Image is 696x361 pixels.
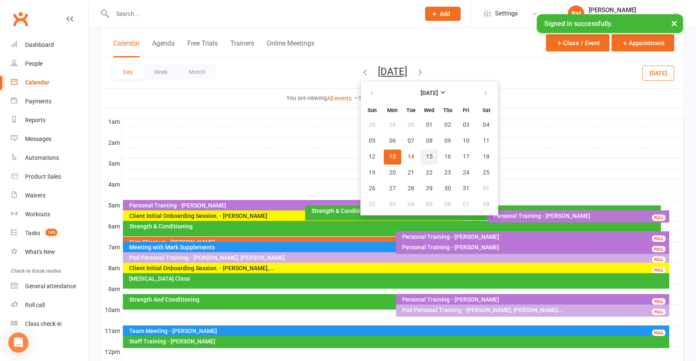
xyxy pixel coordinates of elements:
[421,90,438,97] strong: [DATE]
[421,118,438,133] button: 01
[439,197,456,212] button: 06
[11,148,88,167] a: Automations
[122,108,684,118] th: [DATE]
[11,36,88,54] a: Dashboard
[476,165,497,180] button: 25
[25,230,40,236] div: Tasks
[129,265,668,271] div: Client Initial Onboarding Session. - [PERSON_NAME],...
[652,298,665,305] div: FULL
[327,95,359,102] a: All events
[421,133,438,148] button: 08
[25,117,46,123] div: Reports
[402,244,667,250] div: Personal Training - [PERSON_NAME]
[589,6,673,14] div: [PERSON_NAME]
[11,277,88,296] a: General attendance kiosk mode
[362,133,383,148] button: 05
[143,64,178,79] button: Week
[439,118,456,133] button: 02
[546,34,609,51] button: Class / Event
[408,138,414,144] span: 07
[426,169,433,176] span: 22
[483,122,489,128] span: 04
[652,246,665,252] div: FULL
[483,185,489,192] span: 01
[402,234,667,240] div: Personal Training - [PERSON_NAME]
[493,213,668,219] div: Personal Training - [PERSON_NAME]
[457,181,475,196] button: 31
[652,267,665,273] div: FULL
[463,185,469,192] span: 31
[463,138,469,144] span: 10
[384,118,401,133] button: 29
[101,305,122,315] th: 10am
[129,202,477,208] div: Personal Training - [PERSON_NAME]
[483,138,489,144] span: 11
[476,118,497,133] button: 04
[457,118,475,133] button: 03
[444,138,451,144] span: 09
[25,41,54,48] div: Dashboard
[369,122,375,128] span: 28
[408,122,414,128] span: 30
[10,8,31,29] a: Clubworx
[384,133,401,148] button: 06
[612,34,674,51] button: Appointment
[369,138,375,144] span: 05
[476,197,497,212] button: 08
[402,181,420,196] button: 28
[426,138,433,144] span: 08
[129,255,668,261] div: Pod Personal Training - [PERSON_NAME], [PERSON_NAME]
[129,213,477,219] div: Client Initial Onboarding Session. - [PERSON_NAME]
[483,154,489,160] span: 18
[101,242,122,253] th: 7am
[457,197,475,212] button: 07
[362,165,383,180] button: 19
[129,297,659,302] div: Strength And Conditioning
[589,14,673,21] div: Beyond Transformation Burleigh
[25,248,55,255] div: What's New
[25,302,45,308] div: Roll call
[421,165,438,180] button: 22
[402,197,420,212] button: 04
[362,197,383,212] button: 02
[463,154,469,160] span: 17
[463,107,469,113] small: Friday
[25,60,43,67] div: People
[652,256,665,263] div: FULL
[402,149,420,164] button: 14
[46,229,57,236] span: 185
[369,154,375,160] span: 12
[369,185,375,192] span: 26
[11,167,88,186] a: Product Sales
[369,201,375,208] span: 02
[25,211,50,218] div: Workouts
[426,122,433,128] span: 01
[129,276,668,282] div: [MEDICAL_DATA] Class
[178,64,216,79] button: Month
[402,165,420,180] button: 21
[11,224,88,243] a: Tasks 185
[11,130,88,148] a: Messages
[444,169,451,176] span: 23
[129,239,659,245] div: Sign Client up - [PERSON_NAME]
[187,39,218,57] button: Free Trials
[476,133,497,148] button: 11
[652,330,665,336] div: FULL
[463,169,469,176] span: 24
[267,39,314,57] button: Online Meetings
[384,149,401,164] button: 13
[359,95,367,101] strong: for
[402,118,420,133] button: 30
[652,215,665,221] div: FULL
[652,236,665,242] div: FULL
[642,65,674,80] button: [DATE]
[389,185,396,192] span: 27
[230,39,254,57] button: Trainers
[457,149,475,164] button: 17
[425,7,461,21] button: Add
[101,284,122,294] th: 9am
[439,181,456,196] button: 30
[389,154,396,160] span: 13
[384,165,401,180] button: 20
[568,5,584,22] div: BH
